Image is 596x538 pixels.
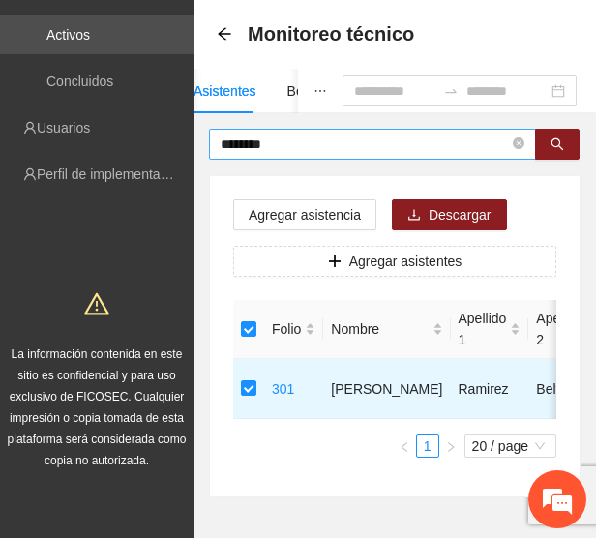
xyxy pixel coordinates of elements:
span: search [551,137,564,153]
div: Minimizar ventana de chat en vivo [317,10,364,56]
button: ellipsis [298,69,343,113]
a: 1 [417,435,438,457]
a: 301 [272,381,294,397]
span: swap-right [443,83,459,99]
th: Folio [264,300,323,359]
span: ellipsis [313,84,327,98]
span: 20 / page [472,435,549,457]
span: to [443,83,459,99]
div: Asistentes [194,80,256,102]
span: Descargar [429,204,492,225]
span: Folio [272,318,301,340]
button: Agregar asistencia [233,199,376,230]
span: close-circle [513,135,524,154]
span: Nombre [331,318,428,340]
a: Perfil de implementadora [37,166,188,182]
span: close-circle [513,137,524,149]
li: Next Page [439,434,462,458]
th: Nombre [323,300,450,359]
div: Chatee con nosotros ahora [101,99,325,124]
span: Apellido 1 [459,308,507,350]
button: right [439,434,462,458]
li: 1 [416,434,439,458]
span: warning [84,291,109,316]
span: Monitoreo técnico [248,18,414,49]
button: search [535,129,580,160]
span: Agregar asistencia [249,204,361,225]
span: Apellido 2 [536,308,584,350]
td: Ramirez [451,359,529,419]
span: plus [328,254,342,270]
span: arrow-left [217,26,232,42]
div: Page Size [464,434,556,458]
span: Agregar asistentes [349,251,462,272]
button: plusAgregar asistentes [233,246,556,277]
span: Estamos en línea. [112,166,267,362]
th: Apellido 1 [451,300,529,359]
button: left [393,434,416,458]
div: Beneficiarios [287,80,365,102]
li: Previous Page [393,434,416,458]
span: download [407,208,421,224]
button: downloadDescargar [392,199,507,230]
a: Usuarios [37,120,90,135]
a: Concluidos [46,74,113,89]
span: La información contenida en este sitio es confidencial y para uso exclusivo de FICOSEC. Cualquier... [8,347,187,467]
a: Activos [46,27,90,43]
div: Back [217,26,232,43]
span: right [445,441,457,453]
span: left [399,441,410,453]
textarea: Escriba su mensaje y pulse “Intro” [10,344,369,412]
td: [PERSON_NAME] [323,359,450,419]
